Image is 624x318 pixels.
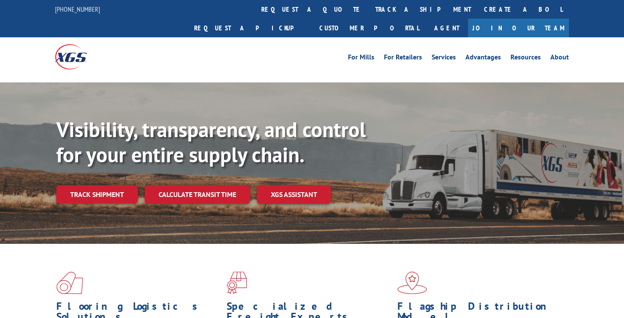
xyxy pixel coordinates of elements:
[510,54,541,63] a: Resources
[227,272,247,294] img: xgs-icon-focused-on-flooring-red
[550,54,569,63] a: About
[348,54,374,63] a: For Mills
[313,19,426,37] a: Customer Portal
[56,272,83,294] img: xgs-icon-total-supply-chain-intelligence-red
[426,19,468,37] a: Agent
[468,19,569,37] a: Join Our Team
[257,185,331,204] a: XGS ASSISTANT
[145,185,250,204] a: Calculate transit time
[56,116,366,168] b: Visibility, transparency, and control for your entire supply chain.
[384,54,422,63] a: For Retailers
[432,54,456,63] a: Services
[55,5,100,13] a: [PHONE_NUMBER]
[56,185,138,203] a: Track shipment
[465,54,501,63] a: Advantages
[397,272,427,294] img: xgs-icon-flagship-distribution-model-red
[188,19,313,37] a: Request a pickup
